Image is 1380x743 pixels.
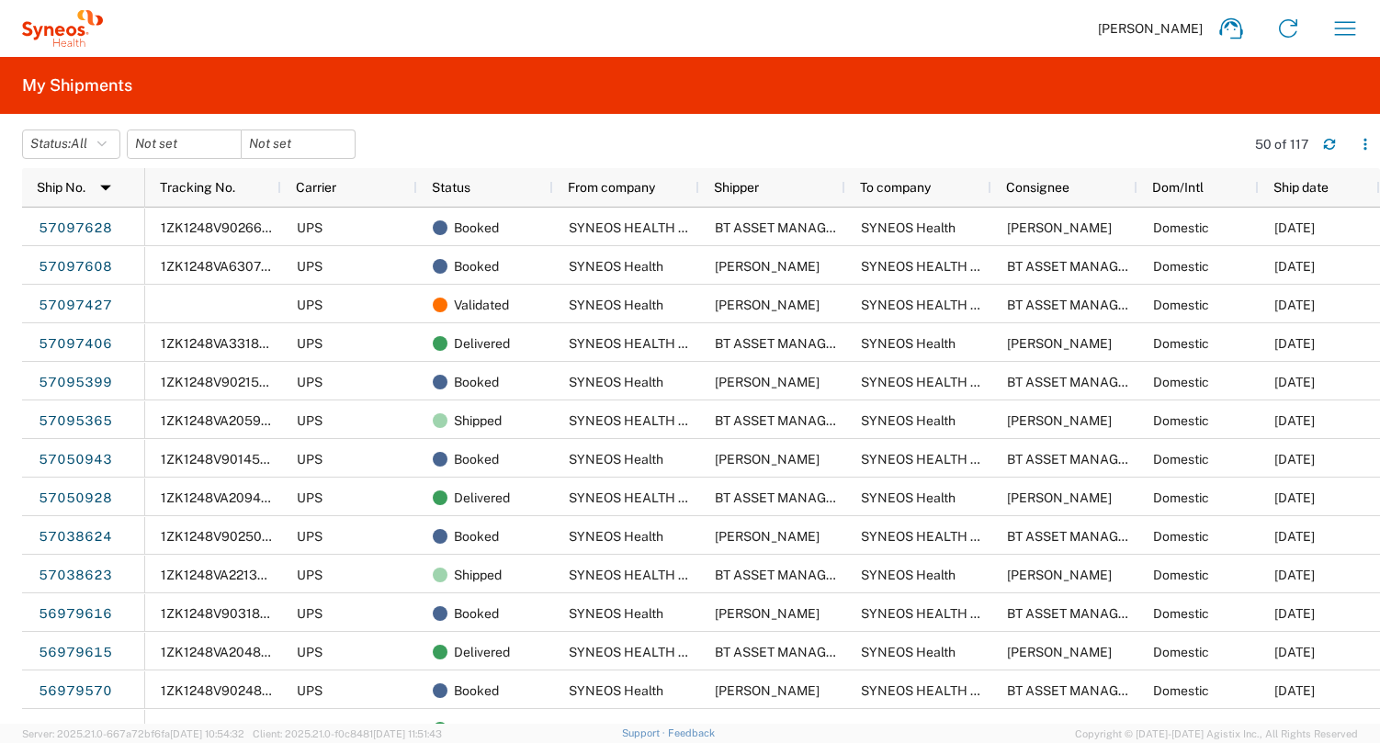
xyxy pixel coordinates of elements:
span: SYNEOS Health [861,220,956,235]
a: 57097427 [38,290,113,320]
span: SYNEOS HEALTH LLC [569,490,702,505]
span: Carrier [296,180,336,195]
span: BT ASSET MANAGEMENT [715,568,871,582]
span: SYNEOS Health [569,683,663,698]
span: BT ASSET MANAGEMENT [715,220,871,235]
span: Shannon Stull [715,452,820,467]
span: Booked [454,208,499,247]
span: Stacy Walton [715,683,820,698]
span: 1ZK1248VA209404402 [161,490,301,505]
span: UPS [297,259,322,274]
span: 1ZK1248VA204866664 [161,645,302,659]
span: SYNEOS Health [569,606,663,621]
span: Domestic [1153,722,1209,737]
button: Status:All [22,129,120,159]
span: SYNEOS HEALTH LLC [569,336,702,351]
span: SYNEOS Health [569,452,663,467]
span: 10/10/2025 [1274,298,1315,312]
a: Feedback [668,727,715,738]
span: BT ASSET MANAGEMENT [715,413,871,428]
span: Domestic [1153,683,1209,698]
span: Domestic [1153,452,1209,467]
span: UPS [297,375,322,389]
span: Copyright © [DATE]-[DATE] Agistix Inc., All Rights Reserved [1075,726,1358,742]
span: Domestic [1153,220,1209,235]
a: 56979616 [38,599,113,628]
span: 10/10/2025 [1274,568,1315,582]
span: Domestic [1153,568,1209,582]
span: Booked [454,594,499,633]
span: 1ZK1248VA205907395 [161,413,301,428]
span: [DATE] 10:54:32 [170,728,244,739]
span: 09/30/2025 [1274,722,1315,737]
span: 10/17/2025 [1274,220,1315,235]
span: SYNEOS HEALTH LLC [861,529,994,544]
img: arrow-dropdown.svg [91,173,120,202]
span: 1ZK1248V9021545949 [161,375,300,389]
span: BT ASSET MANAGEMENT [715,336,871,351]
span: UPS [297,722,322,737]
span: Domestic [1153,413,1209,428]
span: 1ZK1248V9014552418 [161,452,298,467]
span: Dom/Intl [1152,180,1204,195]
span: BT ASSET MANAGEMENT [715,490,871,505]
span: Client: 2025.21.0-f0c8481 [253,728,442,739]
a: 57050943 [38,445,113,474]
span: UPS [297,683,322,698]
span: Ship date [1273,180,1329,195]
span: BT ASSET MANAGEMENT [715,645,871,659]
span: SYNEOS HEALTH LLC [861,683,994,698]
span: Chloe Lockwood [715,259,820,274]
a: 57097406 [38,329,113,358]
span: 09/30/2025 [1274,683,1315,698]
span: [PERSON_NAME] [1098,20,1203,37]
span: Booked [454,363,499,401]
a: 57038624 [38,522,113,551]
span: SYNEOS HEALTH LLC [569,220,702,235]
div: 50 of 117 [1255,136,1308,152]
span: SYNEOS Health [861,568,956,582]
span: 1ZK1248V9026607042 [161,220,301,235]
span: [DATE] 11:51:43 [373,728,442,739]
span: 1ZK1248V9031896042 [161,606,300,621]
span: UPS [297,298,322,312]
h2: My Shipments [22,74,132,96]
span: 1ZK1248V9024850032 [161,683,302,698]
span: 10/07/2025 [1274,452,1315,467]
span: SYNEOS Health [861,490,956,505]
span: Booked [454,517,499,556]
span: 1ZK1248VA331881228 [161,336,296,351]
span: 1ZK1248VA630741036 [161,259,300,274]
span: UPS [297,336,322,351]
span: BT ASSET MANAGEMENT [1007,298,1163,312]
span: Validated [454,286,509,324]
span: Daniel Cutright [1007,645,1112,659]
span: To company [860,180,931,195]
span: Daniel Cutright [715,606,820,621]
span: UPS [297,452,322,467]
span: 1ZK1248VA203313655 [161,722,300,737]
span: Billie Jo Hughes [715,529,820,544]
span: UPS [297,220,322,235]
a: 57050928 [38,483,113,512]
span: 1ZK1248V9025045535 [161,529,303,544]
a: 57095365 [38,406,113,435]
span: Delivered [454,478,510,517]
a: 57097628 [38,213,113,242]
span: Chloe Lockwood [1007,336,1112,351]
span: UPS [297,606,322,621]
span: SYNEOS HEALTH LLC [861,606,994,621]
span: UPS [297,529,322,544]
span: UPS [297,645,322,659]
span: BT ASSET MANAGEMENT [1007,259,1163,274]
span: Server: 2025.21.0-667a72bf6fa [22,728,244,739]
span: Ship No. [37,180,85,195]
span: 10/10/2025 [1274,413,1315,428]
a: 57095399 [38,367,113,397]
span: Domestic [1153,529,1209,544]
span: SYNEOS HEALTH LLC [569,413,702,428]
span: Domestic [1153,606,1209,621]
span: Status [432,180,470,195]
span: SYNEOS Health [569,259,663,274]
span: 1ZK1248VA221395720 [161,568,297,582]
